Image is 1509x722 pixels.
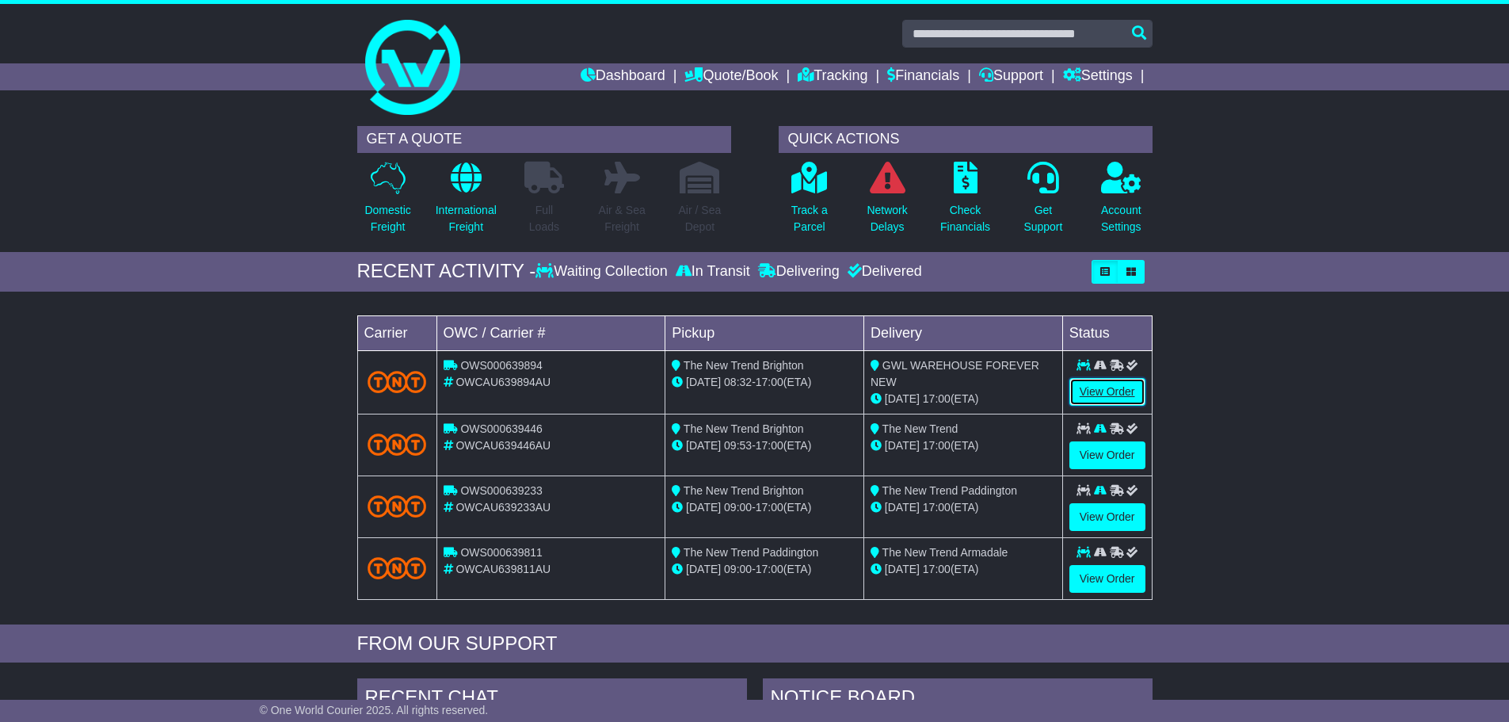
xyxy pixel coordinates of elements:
[357,126,731,153] div: GET A QUOTE
[535,263,671,281] div: Waiting Collection
[863,315,1062,350] td: Delivery
[581,63,665,90] a: Dashboard
[882,484,1017,497] span: The New Trend Paddington
[887,63,959,90] a: Financials
[357,315,436,350] td: Carrier
[791,202,828,235] p: Track a Parcel
[756,439,783,452] span: 17:00
[679,202,722,235] p: Air / Sea Depot
[779,126,1153,153] div: QUICK ACTIONS
[866,161,908,244] a: NetworkDelays
[260,704,489,716] span: © One World Courier 2025. All rights reserved.
[368,434,427,455] img: TNT_Domestic.png
[882,546,1008,559] span: The New Trend Armadale
[882,422,958,435] span: The New Trend
[1062,315,1152,350] td: Status
[885,563,920,575] span: [DATE]
[1100,161,1142,244] a: AccountSettings
[871,391,1056,407] div: (ETA)
[844,263,922,281] div: Delivered
[455,501,551,514] span: OWCAU639233AU
[435,161,497,244] a: InternationalFreight
[455,563,551,575] span: OWCAU639811AU
[724,439,752,452] span: 09:53
[524,202,564,235] p: Full Loads
[686,563,721,575] span: [DATE]
[724,376,752,388] span: 08:32
[672,561,857,578] div: - (ETA)
[672,437,857,454] div: - (ETA)
[871,499,1056,516] div: (ETA)
[923,501,951,514] span: 17:00
[1023,161,1063,244] a: GetSupport
[756,501,783,514] span: 17:00
[885,501,920,514] span: [DATE]
[684,63,778,90] a: Quote/Book
[1069,378,1145,406] a: View Order
[684,359,804,372] span: The New Trend Brighton
[460,422,543,435] span: OWS000639446
[871,561,1056,578] div: (ETA)
[455,376,551,388] span: OWCAU639894AU
[885,439,920,452] span: [DATE]
[357,632,1153,655] div: FROM OUR SUPPORT
[939,161,991,244] a: CheckFinancials
[368,371,427,392] img: TNT_Domestic.png
[686,501,721,514] span: [DATE]
[672,499,857,516] div: - (ETA)
[756,376,783,388] span: 17:00
[686,376,721,388] span: [DATE]
[724,501,752,514] span: 09:00
[923,439,951,452] span: 17:00
[923,392,951,405] span: 17:00
[1069,441,1145,469] a: View Order
[1023,202,1062,235] p: Get Support
[436,202,497,235] p: International Freight
[1101,202,1141,235] p: Account Settings
[791,161,829,244] a: Track aParcel
[368,557,427,579] img: TNT_Domestic.png
[436,315,665,350] td: OWC / Carrier #
[684,546,818,559] span: The New Trend Paddington
[1069,503,1145,531] a: View Order
[684,422,804,435] span: The New Trend Brighton
[364,202,410,235] p: Domestic Freight
[672,263,754,281] div: In Transit
[684,484,804,497] span: The New Trend Brighton
[798,63,867,90] a: Tracking
[368,495,427,517] img: TNT_Domestic.png
[455,439,551,452] span: OWCAU639446AU
[460,484,543,497] span: OWS000639233
[940,202,990,235] p: Check Financials
[1069,565,1145,593] a: View Order
[665,315,864,350] td: Pickup
[364,161,411,244] a: DomesticFreight
[724,563,752,575] span: 09:00
[1063,63,1133,90] a: Settings
[885,392,920,405] span: [DATE]
[686,439,721,452] span: [DATE]
[756,563,783,575] span: 17:00
[460,546,543,559] span: OWS000639811
[754,263,844,281] div: Delivering
[763,678,1153,721] div: NOTICE BOARD
[867,202,907,235] p: Network Delays
[460,359,543,372] span: OWS000639894
[672,374,857,391] div: - (ETA)
[599,202,646,235] p: Air & Sea Freight
[923,563,951,575] span: 17:00
[979,63,1043,90] a: Support
[357,678,747,721] div: RECENT CHAT
[871,437,1056,454] div: (ETA)
[357,260,536,283] div: RECENT ACTIVITY -
[871,359,1039,388] span: GWL WAREHOUSE FOREVER NEW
